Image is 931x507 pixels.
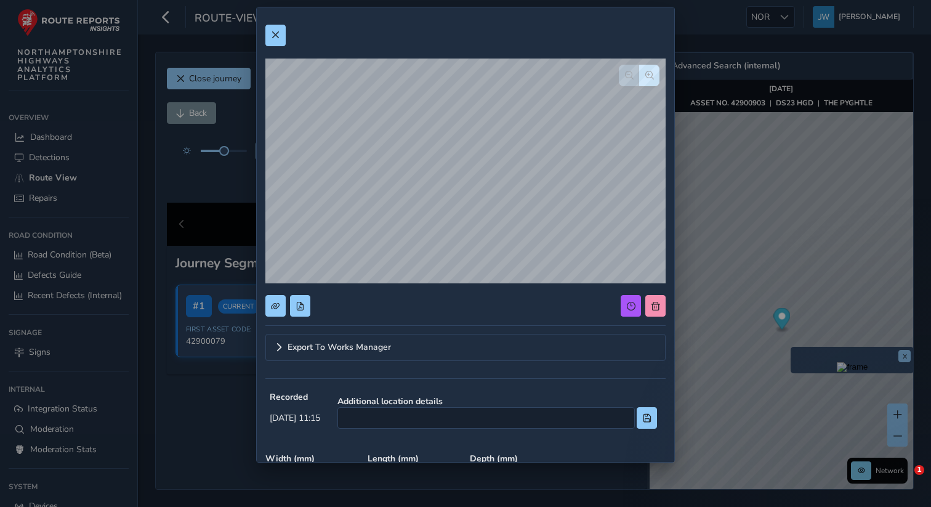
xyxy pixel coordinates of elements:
span: Export To Works Manager [288,343,391,352]
strong: Depth ( mm ) [470,453,563,464]
span: 1 [914,465,924,475]
strong: Recorded [270,391,320,403]
a: Expand [265,334,666,361]
iframe: Intercom live chat [889,465,919,495]
strong: Width ( mm ) [265,453,359,464]
strong: Length ( mm ) [368,453,461,464]
span: [DATE] 11:15 [270,412,320,424]
strong: Additional location details [337,395,657,407]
